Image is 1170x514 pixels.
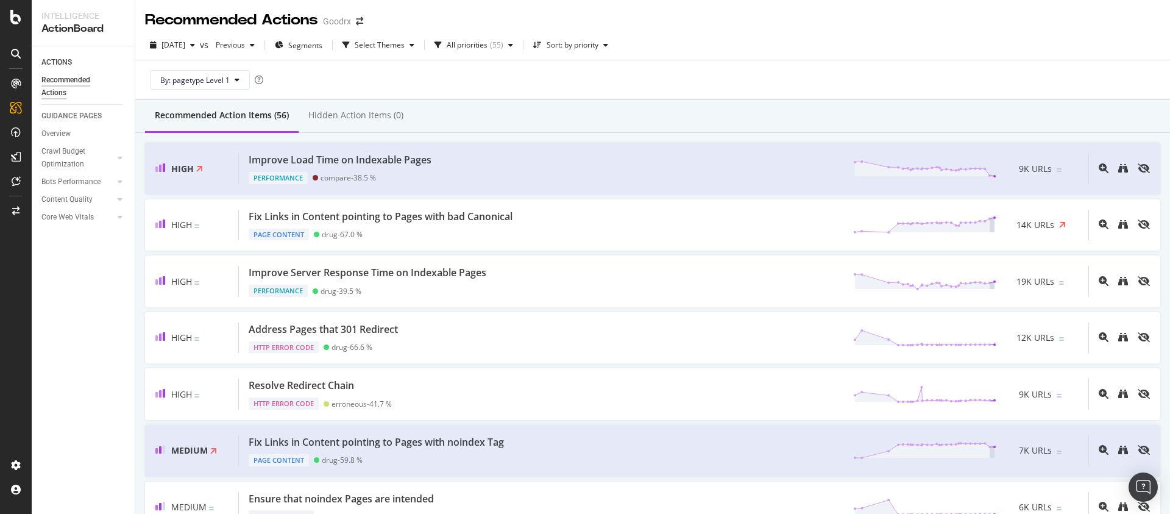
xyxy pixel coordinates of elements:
img: Equal [1059,281,1064,285]
button: Segments [270,35,327,55]
div: binoculars [1118,276,1128,286]
img: Equal [1057,507,1062,510]
img: Equal [1057,394,1062,398]
div: binoculars [1118,163,1128,173]
div: drug - 66.6 % [331,343,372,352]
div: eye-slash [1138,502,1150,512]
span: 19K URLs [1016,276,1054,288]
div: magnifying-glass-plus [1099,502,1108,512]
img: Equal [194,224,199,228]
div: HTTP Error Code [249,341,319,354]
div: Overview [41,127,71,140]
img: Equal [1057,168,1062,172]
div: Select Themes [355,41,405,49]
img: Equal [194,337,199,341]
a: Crawl Budget Optimization [41,145,114,171]
div: drug - 59.8 % [322,455,363,465]
div: Improve Load Time on Indexable Pages [249,153,431,167]
a: GUIDANCE PAGES [41,110,126,123]
span: By: pagetype Level 1 [160,75,230,85]
span: High [171,219,192,230]
div: Improve Server Response Time on Indexable Pages [249,266,486,280]
img: Equal [194,394,199,398]
button: Select Themes [338,35,419,55]
a: binoculars [1118,332,1128,343]
a: Recommended Actions [41,74,126,99]
div: magnifying-glass-plus [1099,276,1108,286]
span: High [171,276,192,287]
div: Crawl Budget Optimization [41,145,105,171]
span: High [171,388,192,400]
div: arrow-right-arrow-left [356,17,363,26]
div: Ensure that noindex Pages are intended [249,492,434,506]
div: eye-slash [1138,163,1150,173]
div: GUIDANCE PAGES [41,110,102,123]
div: Content Quality [41,193,93,206]
div: Fix Links in Content pointing to Pages with bad Canonical [249,210,512,224]
button: All priorities(55) [430,35,518,55]
div: Recommended Actions [41,74,115,99]
div: Fix Links in Content pointing to Pages with noindex Tag [249,435,504,449]
div: binoculars [1118,332,1128,342]
span: vs [200,39,211,51]
div: Sort: by priority [547,41,598,49]
button: [DATE] [145,35,200,55]
span: Medium [171,501,207,513]
span: High [171,332,192,343]
div: binoculars [1118,220,1128,229]
img: Equal [1057,451,1062,454]
div: Core Web Vitals [41,211,94,224]
div: Goodrx [323,15,351,27]
div: Performance [249,285,308,297]
div: ACTIONS [41,56,72,69]
div: HTTP Error Code [249,398,319,410]
div: magnifying-glass-plus [1099,163,1108,173]
div: Recommended Action Items (56) [155,109,289,121]
img: Equal [209,507,214,510]
div: magnifying-glass-plus [1099,332,1108,342]
div: Bots Performance [41,176,101,188]
div: drug - 39.5 % [321,287,361,296]
span: Segments [288,40,322,51]
div: magnifying-glass-plus [1099,220,1108,229]
img: Equal [194,281,199,285]
div: Address Pages that 301 Redirect [249,323,398,337]
div: Page Content [249,454,309,466]
div: magnifying-glass-plus [1099,389,1108,399]
div: binoculars [1118,445,1128,455]
span: 9K URLs [1019,163,1052,175]
div: Hidden Action Items (0) [308,109,403,121]
div: All priorities [447,41,487,49]
div: eye-slash [1138,220,1150,229]
a: binoculars [1118,501,1128,513]
button: By: pagetype Level 1 [150,70,250,90]
span: Medium [171,444,208,456]
span: 7K URLs [1019,444,1052,457]
a: binoculars [1118,444,1128,456]
a: Bots Performance [41,176,114,188]
div: compare - 38.5 % [321,173,376,182]
a: ACTIONS [41,56,126,69]
span: Previous [211,40,245,50]
div: Page Content [249,229,309,241]
div: Resolve Redirect Chain [249,379,354,393]
div: magnifying-glass-plus [1099,445,1108,455]
span: 9K URLs [1019,388,1052,401]
a: Content Quality [41,193,114,206]
span: 2025 Aug. 22nd [161,40,185,50]
div: Performance [249,172,308,184]
div: erroneous - 41.7 % [331,399,392,409]
span: 14K URLs [1016,219,1054,231]
a: binoculars [1118,163,1128,174]
button: Sort: by priority [528,35,613,55]
div: binoculars [1118,502,1128,512]
a: binoculars [1118,388,1128,400]
div: ActionBoard [41,22,125,36]
span: High [171,163,194,174]
div: binoculars [1118,389,1128,399]
img: Equal [1059,337,1064,341]
div: eye-slash [1138,445,1150,455]
a: binoculars [1118,219,1128,230]
div: eye-slash [1138,276,1150,286]
div: Recommended Actions [145,10,318,30]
